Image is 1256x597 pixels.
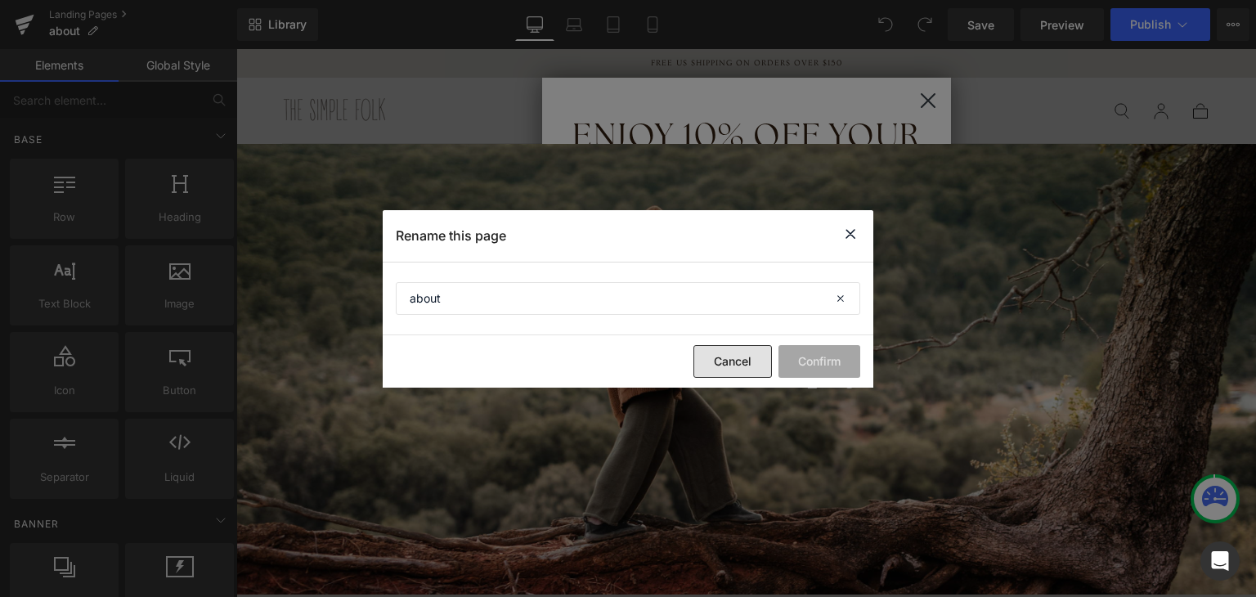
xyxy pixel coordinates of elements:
button: Confirm [778,345,860,378]
div: Open Intercom Messenger [1200,541,1240,581]
button: Cancel [693,345,772,378]
button: Close dialog [675,35,708,68]
p: Rename this page [396,227,506,244]
span: ENJOY 10% OFF YOUR FIRST ORDER [336,65,684,146]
